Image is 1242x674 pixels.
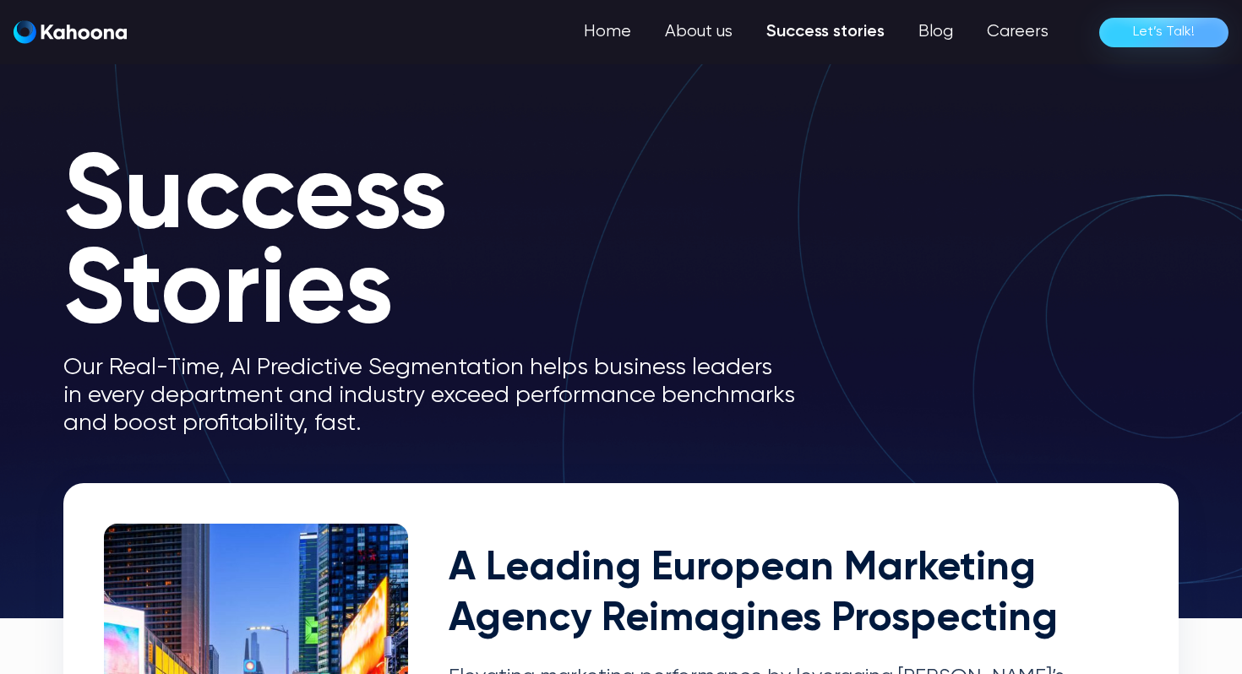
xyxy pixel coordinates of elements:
[567,15,648,49] a: Home
[63,354,824,438] p: Our Real-Time, AI Predictive Segmentation helps business leaders in every department and industry...
[14,20,127,44] img: Kahoona logo white
[63,152,824,340] h1: Success Stories
[648,15,749,49] a: About us
[1099,18,1228,47] a: Let’s Talk!
[449,544,1138,644] h2: A Leading European Marketing Agency Reimagines Prospecting
[1133,19,1195,46] div: Let’s Talk!
[14,20,127,45] a: home
[902,15,970,49] a: Blog
[970,15,1065,49] a: Careers
[749,15,902,49] a: Success stories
